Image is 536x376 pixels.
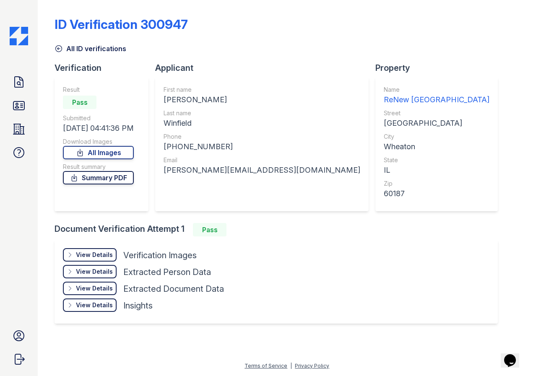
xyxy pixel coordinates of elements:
div: Pass [63,96,96,109]
div: ID Verification 300947 [55,17,188,32]
img: CE_Icon_Blue-c292c112584629df590d857e76928e9f676e5b41ef8f769ba2f05ee15b207248.png [10,27,28,45]
div: IL [384,164,489,176]
div: Email [164,156,360,164]
div: View Details [76,301,113,309]
div: Last name [164,109,360,117]
div: Wheaton [384,141,489,153]
div: Pass [193,223,226,236]
div: [DATE] 04:41:36 PM [63,122,134,134]
div: Street [384,109,489,117]
div: Verification Images [123,249,197,261]
div: First name [164,86,360,94]
div: Verification [55,62,155,74]
div: [PERSON_NAME] [164,94,360,106]
div: View Details [76,251,113,259]
div: [GEOGRAPHIC_DATA] [384,117,489,129]
div: State [384,156,489,164]
div: Result [63,86,134,94]
a: Summary PDF [63,171,134,184]
div: City [384,132,489,141]
div: [PERSON_NAME][EMAIL_ADDRESS][DOMAIN_NAME] [164,164,360,176]
div: Submitted [63,114,134,122]
div: Extracted Document Data [123,283,224,295]
div: [PHONE_NUMBER] [164,141,360,153]
div: View Details [76,284,113,293]
a: Terms of Service [245,363,287,369]
div: Result summary [63,163,134,171]
div: ReNew [GEOGRAPHIC_DATA] [384,94,489,106]
div: Insights [123,300,153,311]
div: Name [384,86,489,94]
div: Property [375,62,505,74]
div: Download Images [63,137,134,146]
a: Name ReNew [GEOGRAPHIC_DATA] [384,86,489,106]
div: View Details [76,267,113,276]
a: All ID verifications [55,44,126,54]
div: Phone [164,132,360,141]
iframe: chat widget [501,342,528,368]
div: Document Verification Attempt 1 [55,223,505,236]
div: | [290,363,292,369]
div: Applicant [155,62,375,74]
div: Winfield [164,117,360,129]
a: All Images [63,146,134,159]
div: Zip [384,179,489,188]
div: 60187 [384,188,489,200]
div: Extracted Person Data [123,266,211,278]
a: Privacy Policy [295,363,329,369]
